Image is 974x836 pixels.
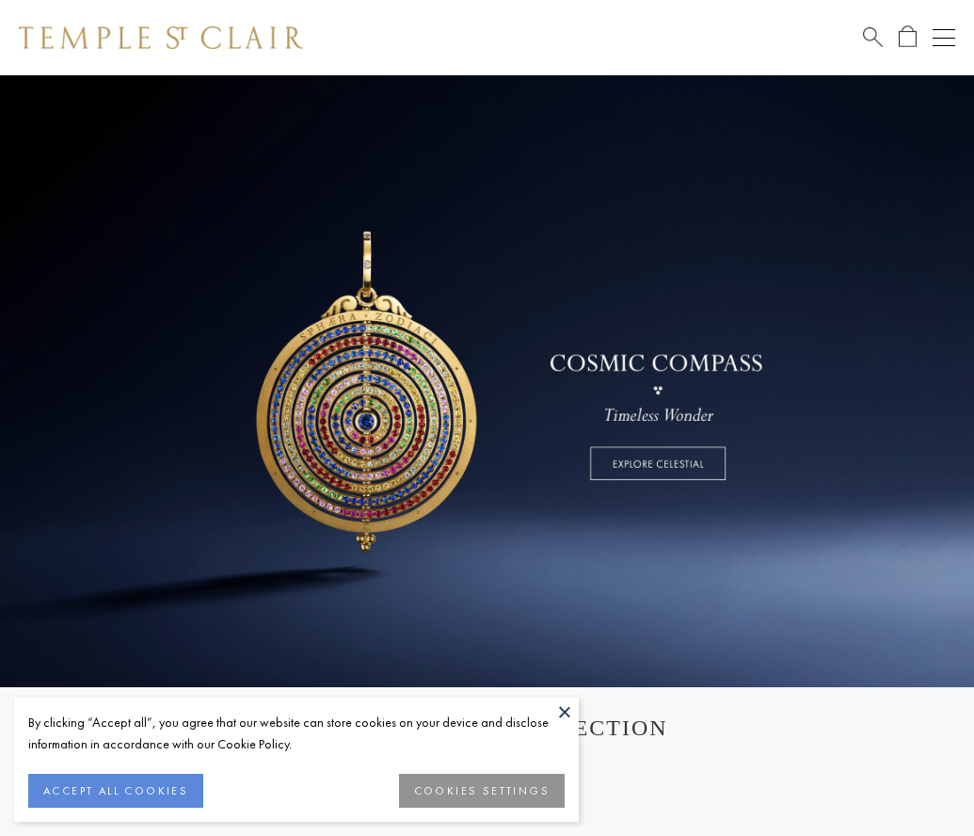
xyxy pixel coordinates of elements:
button: ACCEPT ALL COOKIES [28,774,203,808]
button: Open navigation [933,26,955,49]
button: COOKIES SETTINGS [399,774,565,808]
img: Temple St. Clair [19,26,303,49]
div: By clicking “Accept all”, you agree that our website can store cookies on your device and disclos... [28,712,565,755]
a: Open Shopping Bag [899,25,917,49]
a: Search [863,25,883,49]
